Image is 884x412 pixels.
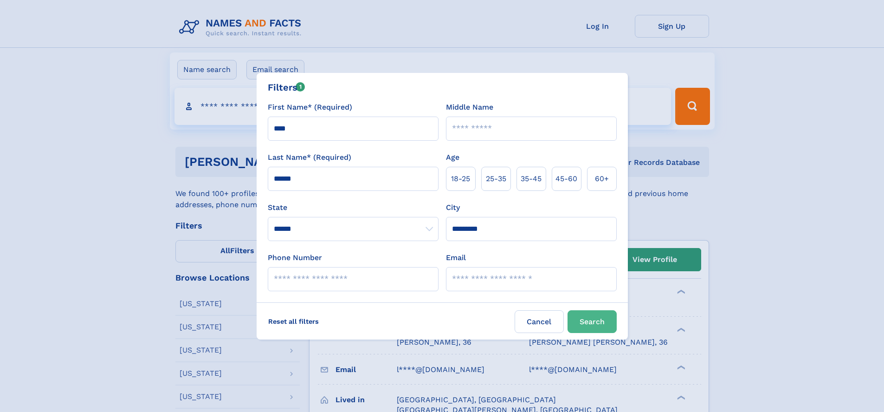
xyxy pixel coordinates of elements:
[486,173,506,184] span: 25‑35
[262,310,325,333] label: Reset all filters
[446,202,460,213] label: City
[568,310,617,333] button: Search
[451,173,470,184] span: 18‑25
[595,173,609,184] span: 60+
[515,310,564,333] label: Cancel
[555,173,577,184] span: 45‑60
[521,173,542,184] span: 35‑45
[446,252,466,263] label: Email
[446,152,459,163] label: Age
[268,252,322,263] label: Phone Number
[268,80,305,94] div: Filters
[268,102,352,113] label: First Name* (Required)
[268,202,439,213] label: State
[446,102,493,113] label: Middle Name
[268,152,351,163] label: Last Name* (Required)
